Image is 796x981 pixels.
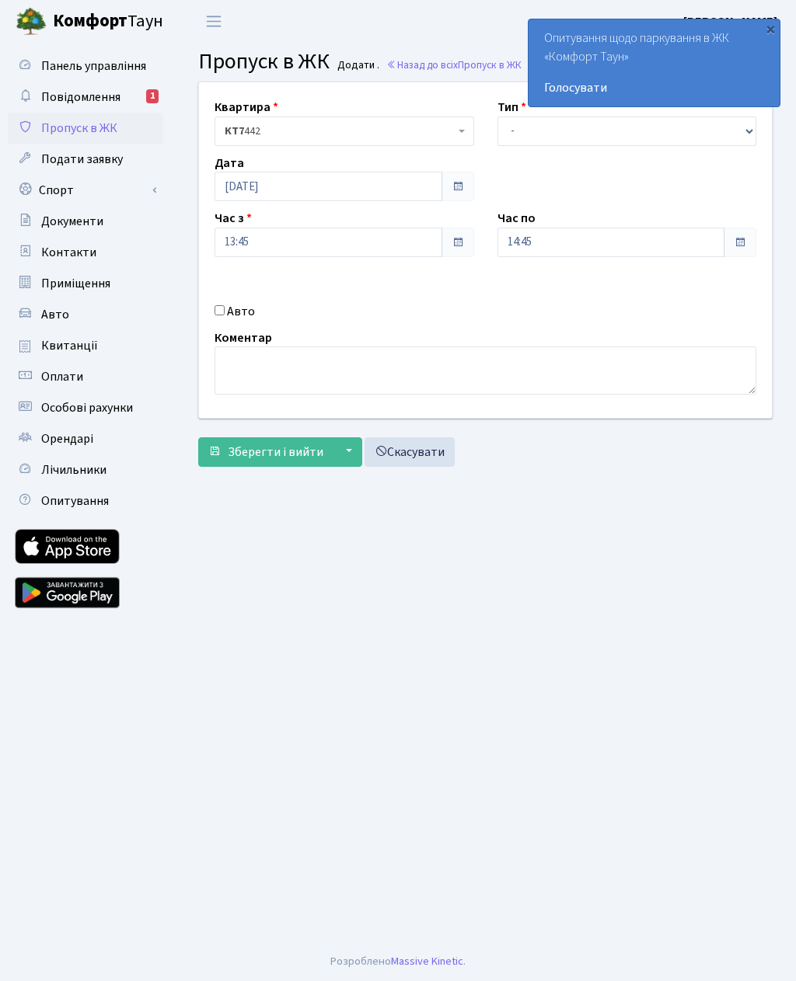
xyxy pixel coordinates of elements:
span: Зберегти і вийти [228,444,323,461]
span: Орендарі [41,430,93,447]
span: Подати заявку [41,151,123,168]
a: Лічильники [8,454,163,485]
img: logo.png [16,6,47,37]
button: Переключити навігацію [194,9,233,34]
label: Авто [227,301,255,320]
a: Оплати [8,361,163,392]
label: Коментар [215,328,272,346]
a: [PERSON_NAME] [683,12,777,31]
div: × [763,21,778,37]
span: Документи [41,213,103,230]
a: Massive Kinetic [391,953,463,969]
a: Контакти [8,237,163,268]
a: Орендарі [8,423,163,454]
span: <b>КТ7</b>&nbsp;&nbsp;&nbsp;442 [225,123,455,139]
a: Опитування [8,485,163,517]
a: Особові рахунки [8,392,163,423]
span: Опитування [41,492,109,510]
span: Квитанції [41,337,98,354]
small: Додати . [334,59,379,72]
label: Час по [497,209,536,228]
span: Авто [41,306,69,323]
span: Повідомлення [41,89,120,106]
a: Подати заявку [8,144,163,175]
span: Приміщення [41,275,110,292]
span: Пропуск в ЖК [198,46,330,77]
span: <b>КТ7</b>&nbsp;&nbsp;&nbsp;442 [215,117,474,146]
a: Скасувати [365,437,455,467]
span: Лічильники [41,461,106,478]
span: Пропуск в ЖК [458,57,522,72]
label: Квартира [215,98,278,117]
span: Пропуск в ЖК [41,120,117,137]
div: Розроблено . [330,953,466,970]
a: Приміщення [8,268,163,299]
b: Комфорт [53,9,127,33]
span: Панель управління [41,57,146,75]
a: Документи [8,206,163,237]
b: [PERSON_NAME] [683,13,777,30]
div: Опитування щодо паркування в ЖК «Комфорт Таун» [529,19,780,106]
a: Пропуск в ЖК [8,113,163,144]
a: Голосувати [544,78,764,97]
button: Зберегти і вийти [198,437,333,467]
a: Спорт [8,175,163,206]
span: Особові рахунки [41,399,133,416]
span: Контакти [41,244,96,261]
label: Час з [215,209,252,228]
b: КТ7 [225,123,244,139]
a: Авто [8,299,163,330]
div: 1 [146,89,159,103]
label: Тип [497,98,526,117]
a: Повідомлення1 [8,82,163,113]
label: Дата [215,153,244,172]
span: Таун [53,9,163,35]
a: Назад до всіхПропуск в ЖК [386,57,522,72]
span: Оплати [41,368,83,385]
a: Квитанції [8,330,163,361]
a: Панель управління [8,50,163,82]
